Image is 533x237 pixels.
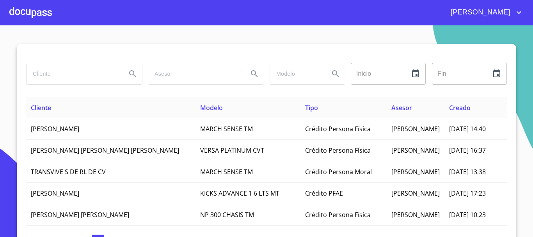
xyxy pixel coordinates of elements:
button: account of current user [445,6,524,19]
span: Tipo [305,103,318,112]
button: Search [326,64,345,83]
span: [PERSON_NAME] [391,146,440,155]
span: [PERSON_NAME] [391,189,440,198]
span: VERSA PLATINUM CVT [200,146,264,155]
span: [DATE] 16:37 [449,146,486,155]
span: Modelo [200,103,223,112]
span: Creado [449,103,471,112]
input: search [270,63,323,84]
span: Crédito Persona Física [305,146,371,155]
span: [PERSON_NAME] [PERSON_NAME] [31,210,129,219]
input: search [27,63,120,84]
button: Search [245,64,264,83]
span: [PERSON_NAME] [31,189,79,198]
span: [PERSON_NAME] [445,6,514,19]
span: Crédito Persona Física [305,125,371,133]
span: [PERSON_NAME] [31,125,79,133]
span: Cliente [31,103,51,112]
span: MARCH SENSE TM [200,125,253,133]
span: KICKS ADVANCE 1 6 LTS MT [200,189,279,198]
span: Crédito Persona Física [305,210,371,219]
span: Crédito PFAE [305,189,343,198]
span: [DATE] 13:38 [449,168,486,176]
span: [PERSON_NAME] [391,210,440,219]
span: [PERSON_NAME] [391,168,440,176]
span: Asesor [391,103,412,112]
span: Crédito Persona Moral [305,168,372,176]
span: [PERSON_NAME] [PERSON_NAME] [PERSON_NAME] [31,146,179,155]
span: TRANSVIVE S DE RL DE CV [31,168,106,176]
span: [DATE] 14:40 [449,125,486,133]
span: [DATE] 10:23 [449,210,486,219]
span: [DATE] 17:23 [449,189,486,198]
span: NP 300 CHASIS TM [200,210,254,219]
span: [PERSON_NAME] [391,125,440,133]
span: MARCH SENSE TM [200,168,253,176]
button: Search [123,64,142,83]
input: search [148,63,242,84]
